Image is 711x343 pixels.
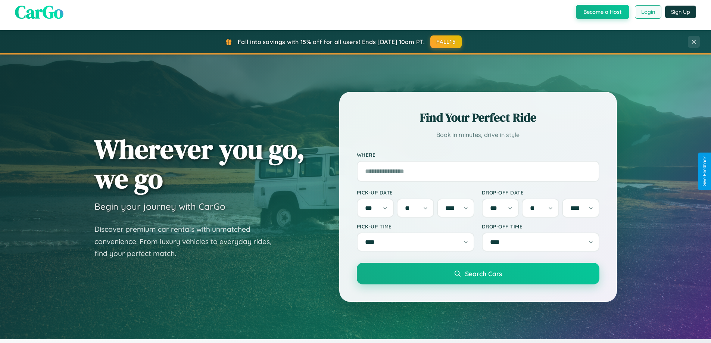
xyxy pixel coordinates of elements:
[94,134,305,193] h1: Wherever you go, we go
[482,189,599,196] label: Drop-off Date
[357,263,599,284] button: Search Cars
[430,35,462,48] button: FALL15
[357,130,599,140] p: Book in minutes, drive in style
[576,5,629,19] button: Become a Host
[357,189,474,196] label: Pick-up Date
[94,223,281,260] p: Discover premium car rentals with unmatched convenience. From luxury vehicles to everyday rides, ...
[465,269,502,278] span: Search Cars
[357,109,599,126] h2: Find Your Perfect Ride
[702,156,707,187] div: Give Feedback
[94,201,225,212] h3: Begin your journey with CarGo
[665,6,696,18] button: Sign Up
[238,38,425,46] span: Fall into savings with 15% off for all users! Ends [DATE] 10am PT.
[357,223,474,230] label: Pick-up Time
[482,223,599,230] label: Drop-off Time
[635,5,661,19] button: Login
[357,152,599,158] label: Where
